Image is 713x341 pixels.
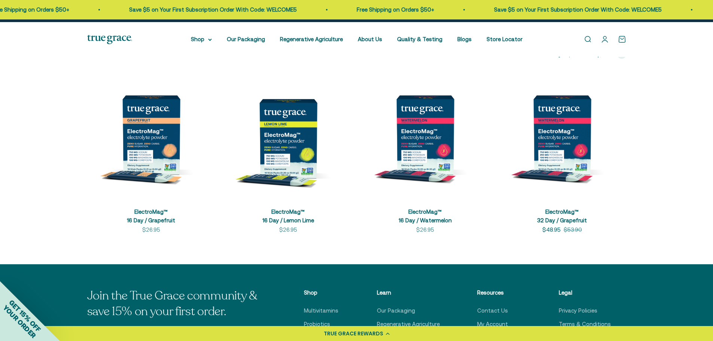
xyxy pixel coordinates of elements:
[227,36,265,42] a: Our Packaging
[477,288,522,297] p: Resources
[494,5,662,14] p: Save $5 on Your First Subscription Order With Code: WELCOME5
[304,320,330,329] a: Probiotics
[559,320,611,329] a: Terms & Conditions
[324,330,383,338] div: TRUE GRACE REWARDS
[1,304,37,340] span: YOUR ORDER
[191,35,212,44] summary: Shop
[358,36,382,42] a: About Us
[87,71,215,199] img: ElectroMag™
[142,225,160,234] sale-price: $26.95
[224,71,352,199] img: ElectroMag™
[304,306,338,315] a: Multivitamins
[127,208,175,223] a: ElectroMag™16 Day / Grapefruit
[477,320,508,329] a: My Account
[397,36,442,42] a: Quality & Testing
[279,225,297,234] sale-price: $26.95
[542,225,561,234] sale-price: $48.95
[457,36,472,42] a: Blogs
[377,306,415,315] a: Our Packaging
[361,71,489,199] img: ElectroMag™
[399,208,452,223] a: ElectroMag™16 Day / Watermelon
[559,288,611,297] p: Legal
[537,208,587,223] a: ElectroMag™32 Day / Grapefruit
[564,225,582,234] compare-at-price: $53.90
[559,306,597,315] a: Privacy Policies
[487,36,522,42] a: Store Locator
[377,320,440,329] a: Regenerative Agriculture
[129,5,297,14] p: Save $5 on Your First Subscription Order With Code: WELCOME5
[498,71,626,199] img: ElectroMag™
[7,298,42,333] span: GET 15% OFF
[87,288,267,319] p: Join the True Grace community & save 15% on your first order.
[304,288,340,297] p: Shop
[357,6,434,13] a: Free Shipping on Orders $50+
[280,36,343,42] a: Regenerative Agriculture
[262,208,314,223] a: ElectroMag™16 Day / Lemon Lime
[416,225,434,234] sale-price: $26.95
[477,306,508,315] a: Contact Us
[377,288,440,297] p: Learn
